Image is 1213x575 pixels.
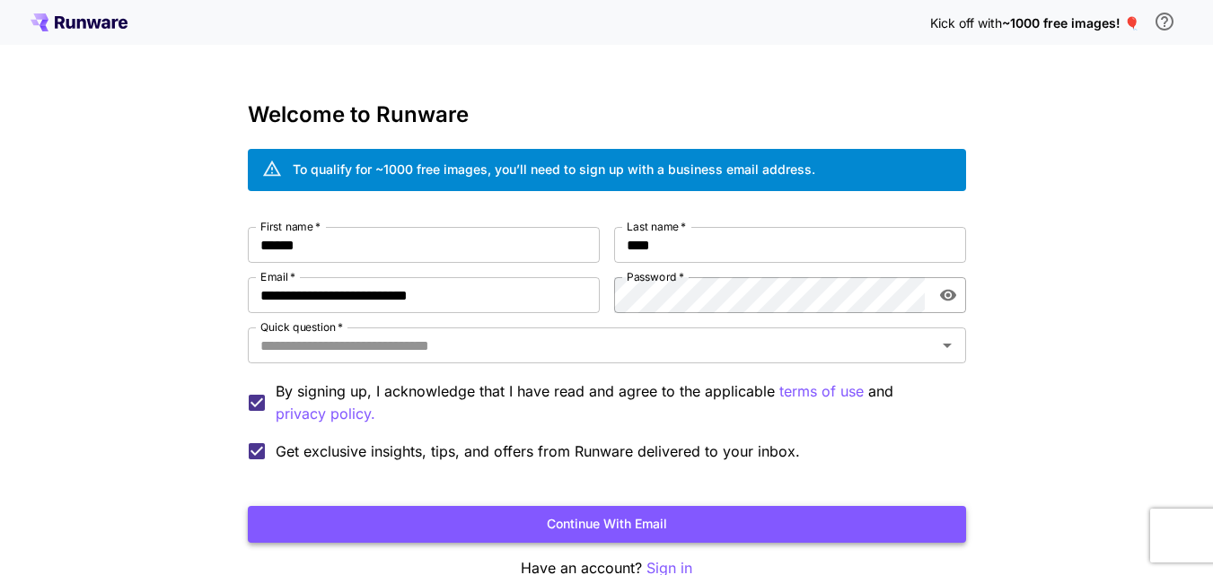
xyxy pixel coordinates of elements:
[293,160,815,179] div: To qualify for ~1000 free images, you’ll need to sign up with a business email address.
[627,219,686,234] label: Last name
[248,102,966,127] h3: Welcome to Runware
[260,319,343,335] label: Quick question
[1002,15,1139,30] span: ~1000 free images! 🎈
[627,269,684,284] label: Password
[779,380,864,403] p: terms of use
[260,269,295,284] label: Email
[935,333,960,358] button: Open
[779,380,864,403] button: By signing up, I acknowledge that I have read and agree to the applicable and privacy policy.
[260,219,321,234] label: First name
[930,15,1002,30] span: Kick off with
[1147,4,1182,39] button: In order to qualify for free credit, you need to sign up with a business email address and click ...
[932,279,964,311] button: toggle password visibility
[248,506,966,543] button: Continue with email
[276,440,800,462] span: Get exclusive insights, tips, and offers from Runware delivered to your inbox.
[276,403,375,425] button: By signing up, I acknowledge that I have read and agree to the applicable terms of use and
[276,403,375,425] p: privacy policy.
[276,380,952,425] p: By signing up, I acknowledge that I have read and agree to the applicable and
